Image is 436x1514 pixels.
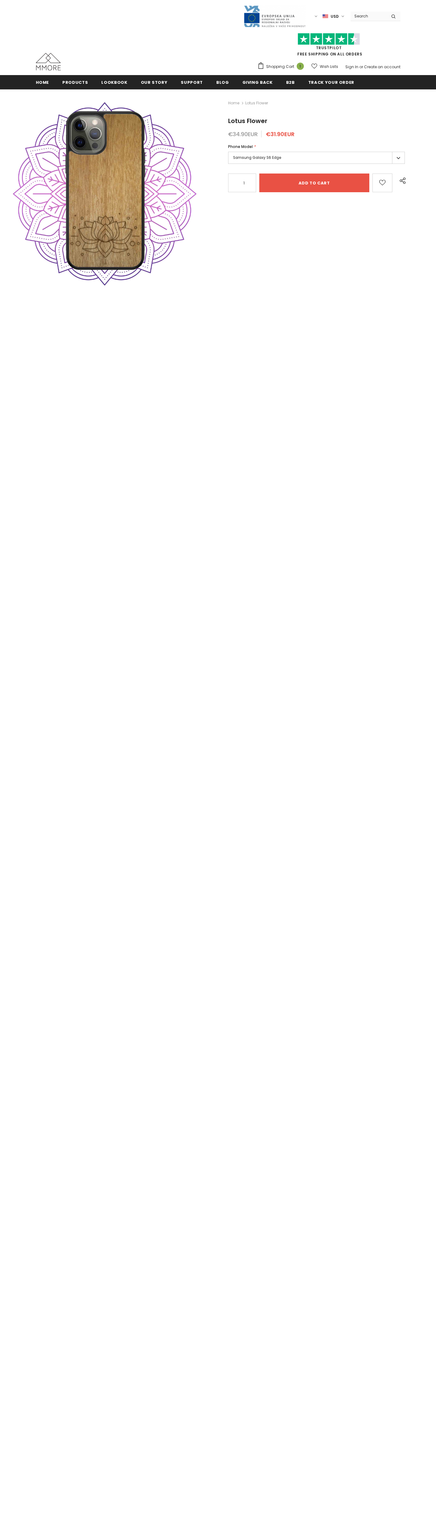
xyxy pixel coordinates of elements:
a: Track your order [308,75,354,89]
input: Search Site [351,12,386,21]
span: B2B [286,79,295,85]
a: Create an account [364,64,400,69]
span: €31.90EUR [266,130,295,138]
a: Products [62,75,88,89]
a: Our Story [141,75,168,89]
input: Add to cart [259,174,369,192]
a: Home [36,75,49,89]
a: Giving back [242,75,273,89]
span: 1 [297,63,304,70]
span: Phone Model [228,144,253,149]
span: or [359,64,363,69]
img: MMORE Cases [36,53,61,70]
span: Lotus Flower [245,99,268,107]
span: Products [62,79,88,85]
a: B2B [286,75,295,89]
span: FREE SHIPPING ON ALL ORDERS [257,36,400,57]
a: Blog [216,75,229,89]
a: Lookbook [101,75,127,89]
span: support [181,79,203,85]
label: Samsung Galaxy S6 Edge [228,152,405,164]
img: USD [323,14,328,19]
span: Wish Lists [320,64,338,70]
span: Blog [216,79,229,85]
span: USD [331,13,339,20]
a: Shopping Cart 1 [257,62,307,71]
span: Track your order [308,79,354,85]
span: Lookbook [101,79,127,85]
a: Trustpilot [316,45,342,50]
a: Javni Razpis [243,13,306,19]
a: Sign In [345,64,358,69]
span: Our Story [141,79,168,85]
a: Wish Lists [311,61,338,72]
span: Giving back [242,79,273,85]
img: Trust Pilot Stars [298,33,360,45]
span: Home [36,79,49,85]
span: Lotus Flower [228,117,267,125]
img: Javni Razpis [243,5,306,28]
a: support [181,75,203,89]
a: Home [228,99,239,107]
span: €34.90EUR [228,130,258,138]
span: Shopping Cart [266,64,294,70]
